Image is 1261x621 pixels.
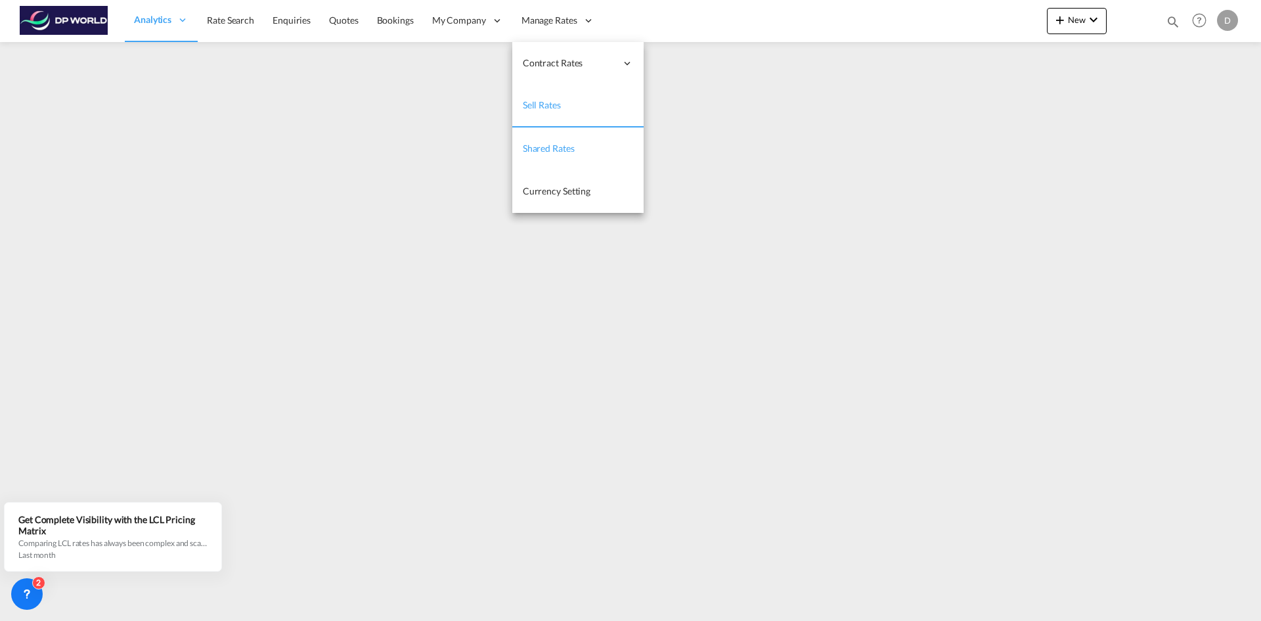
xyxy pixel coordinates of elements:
[512,42,644,85] div: Contract Rates
[523,185,590,196] span: Currency Setting
[329,14,358,26] span: Quotes
[521,14,577,27] span: Manage Rates
[1047,8,1107,34] button: icon-plus 400-fgNewicon-chevron-down
[1052,12,1068,28] md-icon: icon-plus 400-fg
[512,170,644,213] a: Currency Setting
[523,99,561,110] span: Sell Rates
[273,14,311,26] span: Enquiries
[432,14,486,27] span: My Company
[1166,14,1180,34] div: icon-magnify
[1188,9,1210,32] span: Help
[20,6,108,35] img: c08ca190194411f088ed0f3ba295208c.png
[207,14,254,26] span: Rate Search
[512,85,644,127] a: Sell Rates
[1217,10,1238,31] div: D
[377,14,414,26] span: Bookings
[1166,14,1180,29] md-icon: icon-magnify
[1052,14,1101,25] span: New
[134,13,171,26] span: Analytics
[523,57,616,70] span: Contract Rates
[523,143,575,154] span: Shared Rates
[1086,12,1101,28] md-icon: icon-chevron-down
[512,127,644,170] a: Shared Rates
[1188,9,1217,33] div: Help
